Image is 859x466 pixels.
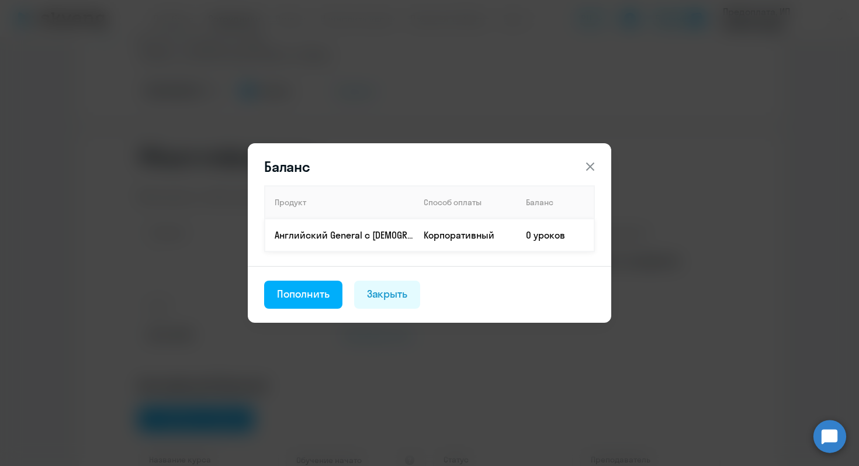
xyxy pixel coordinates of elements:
[354,281,421,309] button: Закрыть
[248,157,611,176] header: Баланс
[275,229,414,241] p: Английский General с [DEMOGRAPHIC_DATA] преподавателем
[517,219,594,251] td: 0 уроков
[277,286,330,302] div: Пополнить
[414,219,517,251] td: Корпоративный
[264,281,342,309] button: Пополнить
[265,186,414,219] th: Продукт
[414,186,517,219] th: Способ оплаты
[367,286,408,302] div: Закрыть
[517,186,594,219] th: Баланс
